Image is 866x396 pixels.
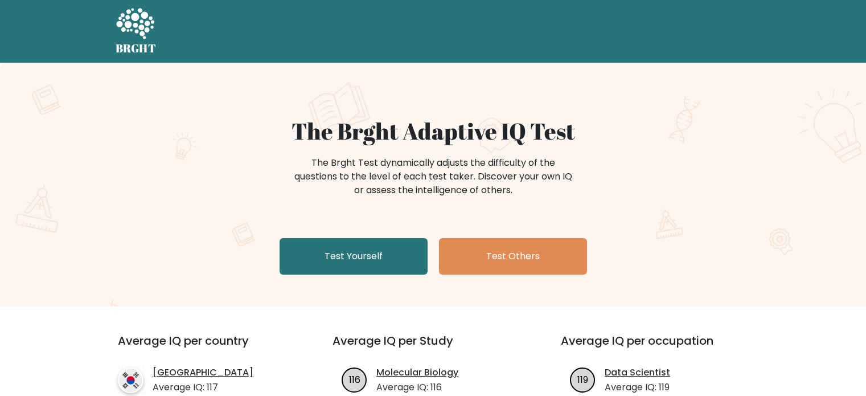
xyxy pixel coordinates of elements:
p: Average IQ: 116 [376,381,458,394]
text: 116 [349,373,360,386]
a: Molecular Biology [376,366,458,379]
a: Test Others [439,238,587,275]
a: Test Yourself [280,238,428,275]
a: BRGHT [116,5,157,58]
a: Data Scientist [605,366,670,379]
h3: Average IQ per occupation [561,334,762,361]
text: 119 [577,373,588,386]
h3: Average IQ per Study [333,334,533,361]
h5: BRGHT [116,42,157,55]
div: The Brght Test dynamically adjusts the difficulty of the questions to the level of each test take... [291,156,576,197]
h3: Average IQ per country [118,334,292,361]
h1: The Brght Adaptive IQ Test [155,117,711,145]
a: [GEOGRAPHIC_DATA] [153,366,253,379]
p: Average IQ: 119 [605,381,670,394]
p: Average IQ: 117 [153,381,253,394]
img: country [118,368,143,393]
